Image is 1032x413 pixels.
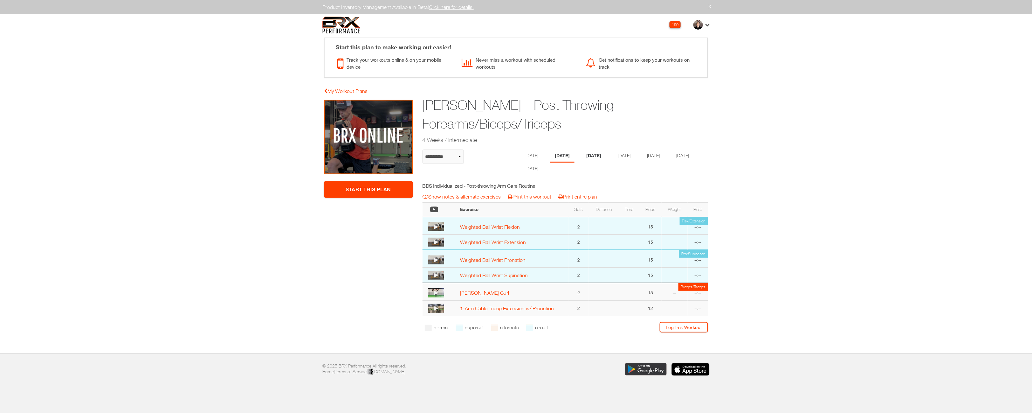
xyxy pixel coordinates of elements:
th: Reps [639,203,662,217]
a: Start This Plan [324,181,413,198]
td: Biceps/Triceps [678,283,708,291]
div: Product Inventory Management Available in Beta! [318,3,714,11]
th: Exercise [457,203,568,217]
a: Weighted Ball Wrist Pronation [460,257,526,263]
td: Pro/Supination [679,250,708,258]
td: 2 [568,268,589,283]
a: Weighted Ball Wrist Extension [460,239,526,245]
img: Brendan Gaska - Post Throwing Forearms/Biceps/Triceps [324,100,413,175]
td: --:-- [688,268,708,283]
a: X [708,3,711,10]
td: --:-- [688,250,708,268]
th: Sets [568,203,589,217]
div: Never miss a workout with scheduled workouts [462,55,576,71]
div: Get notifications to keep your workouts on track [586,55,701,71]
li: Day 7 [521,163,543,176]
td: 15 [639,234,662,250]
div: Start this plan to make working out easier! [329,38,703,52]
li: Day 4 [613,150,635,163]
img: thumbnail.png [428,238,444,247]
img: thumbnail.png [428,288,444,297]
h2: 4 Weeks / Intermediate [423,136,659,144]
td: --:-- [688,301,708,316]
li: Day 1 [521,150,543,163]
a: Click here for details. [429,4,474,10]
h5: BDS Individualized - Post-throwing Arm Care Routine [423,182,536,189]
td: 15 [639,268,662,283]
li: Day 5 [642,150,664,163]
a: Print entire plan [559,194,597,199]
li: superset [456,322,484,333]
a: Show notes & alternate exercises [423,194,501,199]
li: normal [425,322,449,333]
td: 15 [639,283,662,301]
th: Rest [688,203,708,217]
img: colorblack-fill [368,369,373,375]
td: 2 [568,234,589,250]
a: Print this workout [508,194,552,199]
td: -- [662,283,688,301]
a: Terms of Service [335,369,367,374]
td: Flex/Extension [680,217,708,225]
td: 15 [639,250,662,268]
th: Time [619,203,639,217]
a: [DOMAIN_NAME] [368,369,405,374]
td: 12 [639,301,662,316]
td: 2 [568,217,589,235]
td: --:-- [688,217,708,235]
a: Log this Workout [660,322,708,332]
div: Track your workouts online & on your mobile device [337,55,452,71]
li: Day 2 [550,150,574,163]
a: My Workout Plans [324,88,368,94]
td: --:-- [688,283,708,301]
img: Download the BRX Performance app for Google Play [625,363,667,376]
img: thumbnail.png [428,304,444,313]
td: --:-- [688,234,708,250]
a: [PERSON_NAME] Curl [460,290,509,296]
li: alternate [491,322,519,333]
img: thumb.jpg [693,20,703,30]
a: 1-Arm Cable Tricep Extension w/ Pronation [460,305,554,311]
img: Download the BRX Performance app for iOS [671,363,710,376]
div: 190 [670,21,681,28]
img: thumbnail.png [428,271,444,280]
a: Weighted Ball Wrist Flexion [460,224,520,230]
th: Weight [662,203,688,217]
td: 2 [568,301,589,316]
a: Weighted Ball Wrist Supination [460,272,528,278]
img: thumbnail.png [428,222,444,231]
td: 2 [568,250,589,268]
td: 2 [568,283,589,301]
a: Home [322,369,334,374]
th: Distance [589,203,619,217]
li: Day 6 [671,150,694,163]
li: Day 3 [581,150,606,163]
td: 15 [639,217,662,235]
img: 6f7da32581c89ca25d665dc3aae533e4f14fe3ef_original.svg [322,17,360,33]
h1: [PERSON_NAME] - Post Throwing Forearms/Biceps/Triceps [423,96,659,133]
img: thumbnail.png [428,255,444,264]
li: circuit [526,322,548,333]
p: © 2025 BRX Performance All rights reserved. | | [322,363,511,375]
